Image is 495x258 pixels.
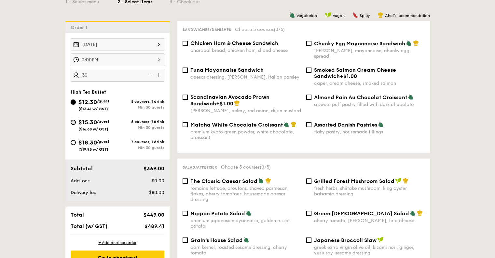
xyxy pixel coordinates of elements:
img: icon-spicy.37a8142b.svg [352,12,358,18]
div: charcoal bread, chicken ham, sliced cheese [190,48,301,53]
input: Number of guests [71,69,164,82]
input: Grilled Forest Mushroom Saladfresh herbs, shiitake mushroom, king oyster, balsamic dressing [306,178,311,184]
span: Chef's recommendation [385,13,430,18]
input: Chunky Egg Mayonnaise Sandwich[PERSON_NAME], mayonnaise, chunky egg spread [306,41,311,46]
span: /guest [97,119,109,124]
div: corn kernel, roasted sesame dressing, cherry tomato [190,245,301,256]
img: icon-vegetarian.fe4039eb.svg [408,94,414,100]
span: $12.30 [78,99,97,106]
span: $489.41 [144,223,164,229]
div: + Add another order [71,240,164,245]
span: Chicken Ham & Cheese Sandwich [190,40,278,46]
span: +$1.00 [340,73,357,79]
input: $15.30/guest($16.68 w/ GST)6 courses, 1 drinkMin 30 guests [71,120,76,125]
img: icon-vegetarian.fe4039eb.svg [283,121,289,127]
input: Scandinavian Avocado Prawn Sandwich+$1.00[PERSON_NAME], celery, red onion, dijon mustard [183,95,188,100]
span: Choose 5 courses [221,164,271,170]
img: icon-vegetarian.fe4039eb.svg [378,121,384,127]
img: icon-chef-hat.a58ddaea.svg [378,12,383,18]
input: Nippon Potato Saladpremium japanese mayonnaise, golden russet potato [183,211,188,216]
span: Tuna Mayonnaise Sandwich [190,67,264,73]
span: Total [71,212,84,218]
span: High Tea Buffet [71,89,106,95]
div: flaky pastry, housemade fillings [314,129,425,135]
span: $449.00 [143,212,164,218]
span: Salad/Appetiser [183,165,217,170]
span: Delivery fee [71,190,96,195]
img: icon-vegetarian.fe4039eb.svg [258,178,264,184]
span: ($13.41 w/ GST) [78,107,108,111]
input: $18.30/guest($19.95 w/ GST)7 courses, 1 drinkMin 30 guests [71,140,76,145]
div: Min 30 guests [117,105,164,110]
span: Grilled Forest Mushroom Salad [314,178,394,184]
div: caper, cream cheese, smoked salmon [314,81,425,86]
span: /guest [97,139,109,144]
input: Grain's House Saladcorn kernel, roasted sesame dressing, cherry tomato [183,237,188,243]
div: 5 courses, 1 drink [117,99,164,104]
div: [PERSON_NAME], celery, red onion, dijon mustard [190,108,301,114]
div: romaine lettuce, croutons, shaved parmesan flakes, cherry tomatoes, housemade caesar dressing [190,186,301,202]
img: icon-vegetarian.fe4039eb.svg [246,210,252,216]
img: icon-chef-hat.a58ddaea.svg [413,40,419,46]
div: [PERSON_NAME], mayonnaise, chunky egg spread [314,48,425,59]
span: Green [DEMOGRAPHIC_DATA] Salad [314,210,409,217]
img: icon-chef-hat.a58ddaea.svg [403,178,408,184]
span: +$1.00 [216,100,233,107]
span: $369.00 [143,165,164,172]
span: Scandinavian Avocado Prawn Sandwich [190,94,269,107]
span: (0/5) [260,164,271,170]
span: Assorted Danish Pastries [314,122,377,128]
span: Grain's House Salad [190,237,243,243]
span: Sandwiches/Danishes [183,27,231,32]
span: Vegetarian [296,13,317,18]
img: icon-chef-hat.a58ddaea.svg [234,100,240,106]
span: $80.00 [149,190,164,195]
div: greek extra virgin olive oil, kizami nori, ginger, yuzu soy-sesame dressing [314,245,425,256]
img: icon-reduce.1d2dbef1.svg [145,69,155,81]
span: Japanese Broccoli Slaw [314,237,377,243]
span: Spicy [360,13,370,18]
div: premium japanese mayonnaise, golden russet potato [190,218,301,229]
input: Tuna Mayonnaise Sandwichcaesar dressing, [PERSON_NAME], italian parsley [183,68,188,73]
span: Order 1 [71,25,90,30]
input: Japanese Broccoli Slawgreek extra virgin olive oil, kizami nori, ginger, yuzu soy-sesame dressing [306,237,311,243]
span: Total (w/ GST) [71,223,107,229]
input: Almond Pain Au Chocolat Croissanta sweet puff pastry filled with dark chocolate [306,95,311,100]
span: Matcha White Chocolate Croissant [190,122,283,128]
img: icon-vegetarian.fe4039eb.svg [243,237,249,243]
span: Almond Pain Au Chocolat Croissant [314,94,407,100]
div: caesar dressing, [PERSON_NAME], italian parsley [190,74,301,80]
span: Smoked Salmon Cream Cheese Sandwich [314,67,396,79]
img: icon-add.58712e84.svg [155,69,164,81]
span: /guest [97,99,109,103]
img: icon-vegetarian.fe4039eb.svg [406,40,412,46]
input: Event time [71,53,164,66]
span: Nippon Potato Salad [190,210,245,217]
img: icon-chef-hat.a58ddaea.svg [265,178,271,184]
input: Matcha White Chocolate Croissantpremium kyoto green powder, white chocolate, croissant [183,122,188,127]
img: icon-chef-hat.a58ddaea.svg [291,121,296,127]
div: Min 30 guests [117,145,164,150]
input: Smoked Salmon Cream Cheese Sandwich+$1.00caper, cream cheese, smoked salmon [306,68,311,73]
div: Min 30 guests [117,125,164,130]
span: Subtotal [71,165,93,172]
input: Chicken Ham & Cheese Sandwichcharcoal bread, chicken ham, sliced cheese [183,41,188,46]
img: icon-chef-hat.a58ddaea.svg [417,210,423,216]
img: icon-vegetarian.fe4039eb.svg [410,210,416,216]
div: premium kyoto green powder, white chocolate, croissant [190,129,301,140]
input: $12.30/guest($13.41 w/ GST)5 courses, 1 drinkMin 30 guests [71,99,76,105]
input: The Classic Caesar Saladromaine lettuce, croutons, shaved parmesan flakes, cherry tomatoes, house... [183,178,188,184]
img: icon-vegan.f8ff3823.svg [325,12,331,18]
div: 7 courses, 1 drink [117,140,164,144]
div: cherry tomato, [PERSON_NAME], feta cheese [314,218,425,223]
span: (0/5) [274,27,285,32]
img: icon-vegan.f8ff3823.svg [377,237,384,243]
span: $15.30 [78,119,97,126]
input: Event date [71,38,164,51]
input: Green [DEMOGRAPHIC_DATA] Saladcherry tomato, [PERSON_NAME], feta cheese [306,211,311,216]
span: $0.00 [151,178,164,184]
span: ($16.68 w/ GST) [78,127,108,131]
span: Vegan [333,13,345,18]
span: Chunky Egg Mayonnaise Sandwich [314,40,405,47]
img: icon-vegan.f8ff3823.svg [395,178,402,184]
